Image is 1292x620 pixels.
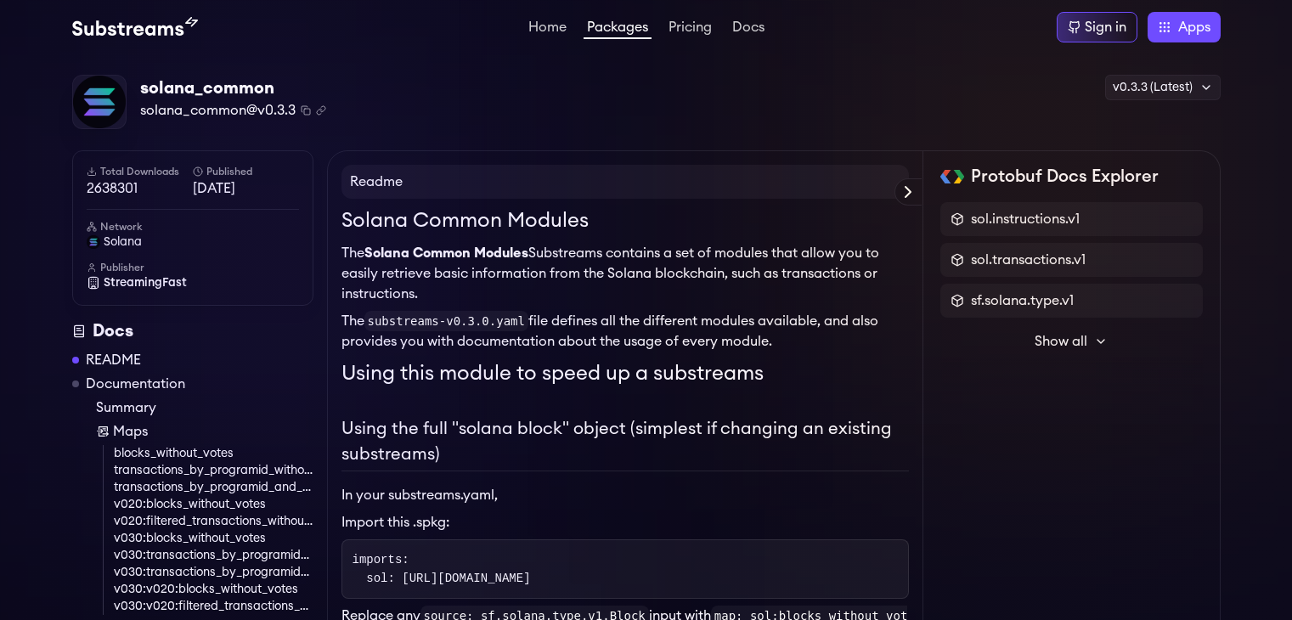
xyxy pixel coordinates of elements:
[114,598,313,615] a: v030:v020:filtered_transactions_without_votes
[584,20,652,39] a: Packages
[1035,331,1087,352] span: Show all
[665,20,715,37] a: Pricing
[971,209,1080,229] span: sol.instructions.v1
[971,250,1086,270] span: sol.transactions.v1
[114,445,313,462] a: blocks_without_votes
[72,17,198,37] img: Substream's logo
[86,350,141,370] a: README
[341,416,909,471] h2: Using the full "solana block" object (simplest if changing an existing substreams)
[114,479,313,496] a: transactions_by_programid_and_account_without_votes
[971,165,1159,189] h2: Protobuf Docs Explorer
[140,100,296,121] span: solana_common@v0.3.3
[341,243,909,304] p: The Substreams contains a set of modules that allow you to easily retrieve basic information from...
[1057,12,1137,42] a: Sign in
[96,421,313,442] a: Maps
[87,165,193,178] h6: Total Downloads
[104,234,142,251] span: solana
[87,261,299,274] h6: Publisher
[87,235,100,249] img: solana
[193,165,299,178] h6: Published
[114,462,313,479] a: transactions_by_programid_without_votes
[114,547,313,564] a: v030:transactions_by_programid_without_votes
[114,581,313,598] a: v030:v020:blocks_without_votes
[114,513,313,530] a: v020:filtered_transactions_without_votes
[96,425,110,438] img: Map icon
[364,246,528,260] strong: Solana Common Modules
[114,564,313,581] a: v030:transactions_by_programid_and_account_without_votes
[140,76,326,100] div: solana_common
[104,274,187,291] span: StreamingFast
[353,553,531,585] code: imports: sol: [URL][DOMAIN_NAME]
[525,20,570,37] a: Home
[96,397,313,418] a: Summary
[729,20,768,37] a: Docs
[341,311,909,352] p: The file defines all the different modules available, and also provides you with documentation ab...
[86,374,185,394] a: Documentation
[940,170,965,183] img: Protobuf
[316,105,326,116] button: Copy .spkg link to clipboard
[193,178,299,199] span: [DATE]
[341,358,909,389] h1: Using this module to speed up a substreams
[114,496,313,513] a: v020:blocks_without_votes
[1105,75,1221,100] div: v0.3.3 (Latest)
[341,165,909,199] h4: Readme
[364,311,528,331] code: substreams-v0.3.0.yaml
[301,105,311,116] button: Copy package name and version
[87,178,193,199] span: 2638301
[341,206,909,236] h1: Solana Common Modules
[87,274,299,291] a: StreamingFast
[341,485,909,505] p: In your substreams.yaml,
[72,319,313,343] div: Docs
[87,220,299,234] h6: Network
[87,234,299,251] a: solana
[1085,17,1126,37] div: Sign in
[73,76,126,128] img: Package Logo
[341,512,909,533] li: Import this .spkg:
[940,324,1203,358] button: Show all
[971,290,1074,311] span: sf.solana.type.v1
[1178,17,1210,37] span: Apps
[114,530,313,547] a: v030:blocks_without_votes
